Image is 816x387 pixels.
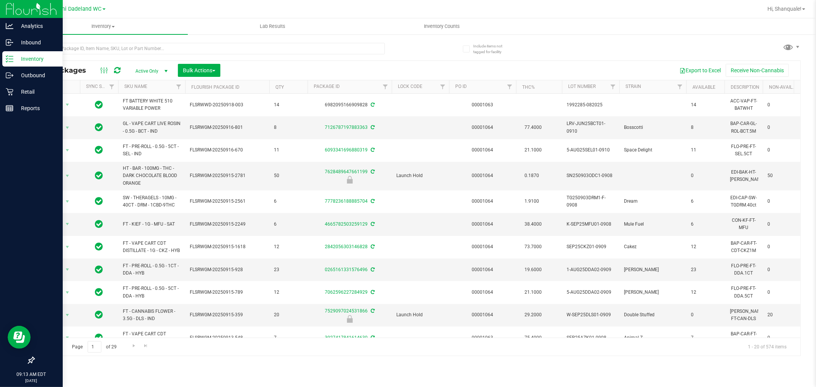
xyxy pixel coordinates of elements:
[521,170,543,181] span: 0.1870
[691,243,720,250] span: 12
[398,84,422,89] a: Lock Code
[190,101,265,109] span: FLSRWWD-20250918-003
[370,267,375,272] span: Sync from Compliance System
[370,198,375,204] span: Sync from Compliance System
[521,196,543,207] span: 1.9100
[13,87,59,96] p: Retail
[190,266,265,273] span: FLSRWGM-20250915-928
[767,243,796,250] span: 0
[396,311,445,319] span: Launch Hold
[95,241,103,252] span: In Sync
[306,101,393,109] div: 6982095166909828
[691,124,720,131] span: 8
[6,88,13,96] inline-svg: Retail
[274,243,303,250] span: 12
[521,145,546,156] span: 21.1000
[191,85,239,90] a: Flourish Package ID
[767,172,796,179] span: 50
[624,146,682,154] span: Space Delight
[729,97,758,113] div: ACC-VAP-FT-BATWHT
[63,310,72,320] span: select
[325,335,368,340] a: 3027417841614630
[3,371,59,378] p: 09:13 AM EDT
[567,146,615,154] span: 5-AUG25SEL01-0910
[521,241,546,252] span: 73.7000
[190,198,265,205] span: FLSRWGM-20250915-2561
[472,198,494,204] a: 00001064
[624,221,682,228] span: Mule Fuel
[674,64,726,77] button: Export to Excel
[567,311,615,319] span: W-SEP25DLS01-0909
[190,311,265,319] span: FLSRWGM-20250915-359
[472,102,494,107] a: 00001063
[274,289,303,296] span: 12
[190,289,265,296] span: FLSRWGM-20250915-789
[249,23,296,30] span: Lab Results
[769,85,803,90] a: Non-Available
[521,309,546,320] span: 29.2000
[472,173,494,178] a: 00001064
[123,221,181,228] span: FT - KIEF - 1G - MFU - SAT
[370,289,375,295] span: Sync from Compliance System
[325,289,368,295] a: 7062596227284929
[63,332,72,343] span: select
[568,84,596,89] a: Lot Number
[123,165,181,187] span: HT - BAR - 100MG - THC - DARK CHOCOLATE BLOOD ORANGE
[65,341,123,353] span: Page of 29
[123,262,181,277] span: FT - PRE-ROLL - 0.5G - 1CT - DDA - HYB
[472,147,494,153] a: 00001064
[63,145,72,156] span: select
[95,122,103,133] span: In Sync
[691,289,720,296] span: 12
[691,334,720,341] span: 7
[674,80,686,93] a: Filter
[370,244,375,249] span: Sync from Compliance System
[8,326,31,349] iframe: Resource center
[325,308,368,314] a: 7529097024531866
[190,243,265,250] span: FLSRWGM-20250915-1618
[624,243,682,250] span: Cakez
[95,196,103,207] span: In Sync
[34,43,385,54] input: Search Package ID, Item Name, SKU, Lot or Part Number...
[414,23,471,30] span: Inventory Counts
[567,194,615,209] span: TG250903DRM1-F-0908
[472,335,494,340] a: 00001063
[173,80,185,93] a: Filter
[370,335,375,340] span: Sync from Compliance System
[521,264,546,275] span: 19.6000
[692,85,715,90] a: Available
[567,101,615,109] span: 1992285-082025
[729,216,758,232] div: CON-KF-FT-MFU
[767,101,796,109] span: 0
[188,18,357,34] a: Lab Results
[306,176,393,184] div: Launch Hold
[522,85,535,90] a: THC%
[123,308,181,322] span: FT - CANNABIS FLOWER - 3.5G - DLS - IND
[742,341,793,353] span: 1 - 20 of 574 items
[86,84,116,89] a: Sync Status
[274,172,303,179] span: 50
[472,267,494,272] a: 00001064
[726,64,789,77] button: Receive Non-Cannabis
[521,122,546,133] span: 77.4000
[567,289,615,296] span: 5-AUG25DDA02-0909
[325,221,368,227] a: 4665782503259129
[63,287,72,298] span: select
[521,287,546,298] span: 21.1000
[472,289,494,295] a: 00001064
[63,196,72,207] span: select
[624,124,682,131] span: Bosscotti
[691,266,720,273] span: 23
[123,330,181,345] span: FT - VAPE CART CDT DISTILLATE - 1G - AZK - HYB
[95,219,103,229] span: In Sync
[13,104,59,113] p: Reports
[13,38,59,47] p: Inbound
[18,23,188,30] span: Inventory
[95,264,103,275] span: In Sync
[63,171,72,181] span: select
[767,311,796,319] span: 20
[274,146,303,154] span: 11
[190,146,265,154] span: FLSRWGM-20250916-670
[370,308,375,314] span: Sync from Compliance System
[314,84,340,89] a: Package ID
